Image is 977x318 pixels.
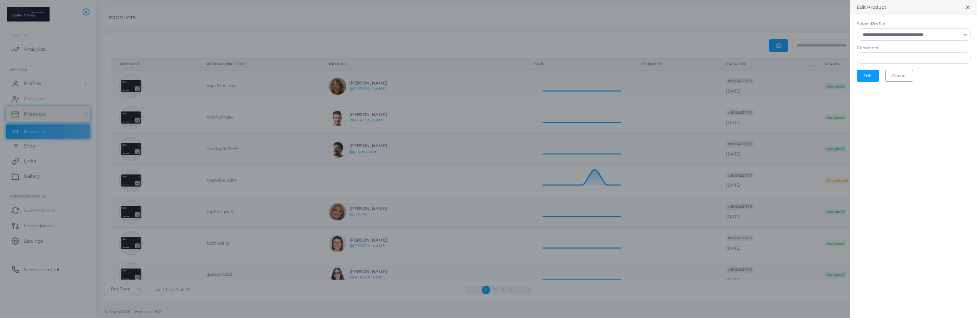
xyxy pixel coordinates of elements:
[857,5,886,10] h5: Edit Product
[860,30,960,39] input: Search for option
[857,21,971,27] label: Select Profile
[857,28,971,41] div: Search for option
[857,45,879,51] label: Comment
[857,70,879,81] button: Edit
[885,70,913,81] button: Cancel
